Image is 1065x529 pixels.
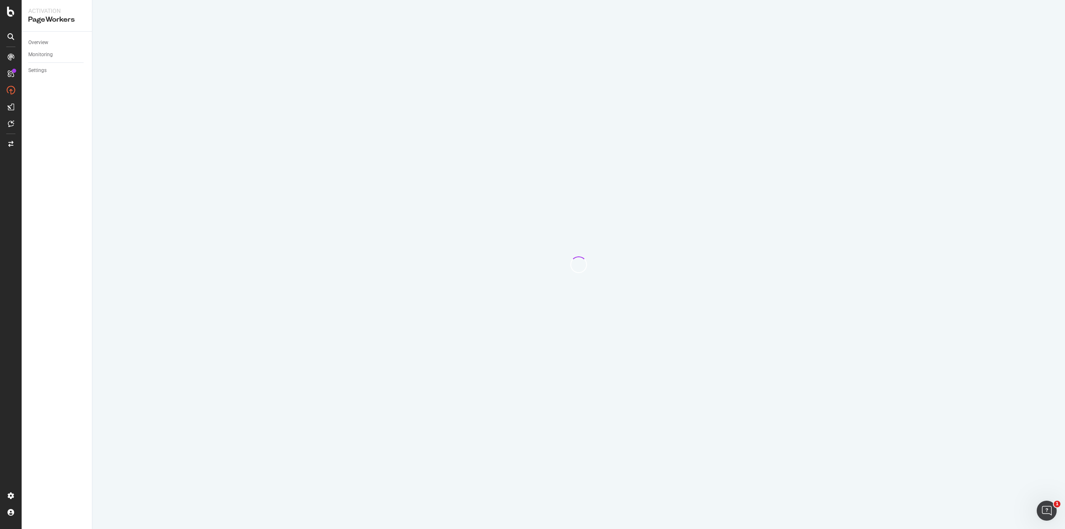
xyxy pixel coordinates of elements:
[1054,501,1060,507] span: 1
[28,66,86,75] a: Settings
[28,50,53,59] div: Monitoring
[28,66,47,75] div: Settings
[28,38,86,47] a: Overview
[28,15,85,25] div: PageWorkers
[28,50,86,59] a: Monitoring
[1037,501,1057,521] iframe: Intercom live chat
[28,7,85,15] div: Activation
[28,38,48,47] div: Overview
